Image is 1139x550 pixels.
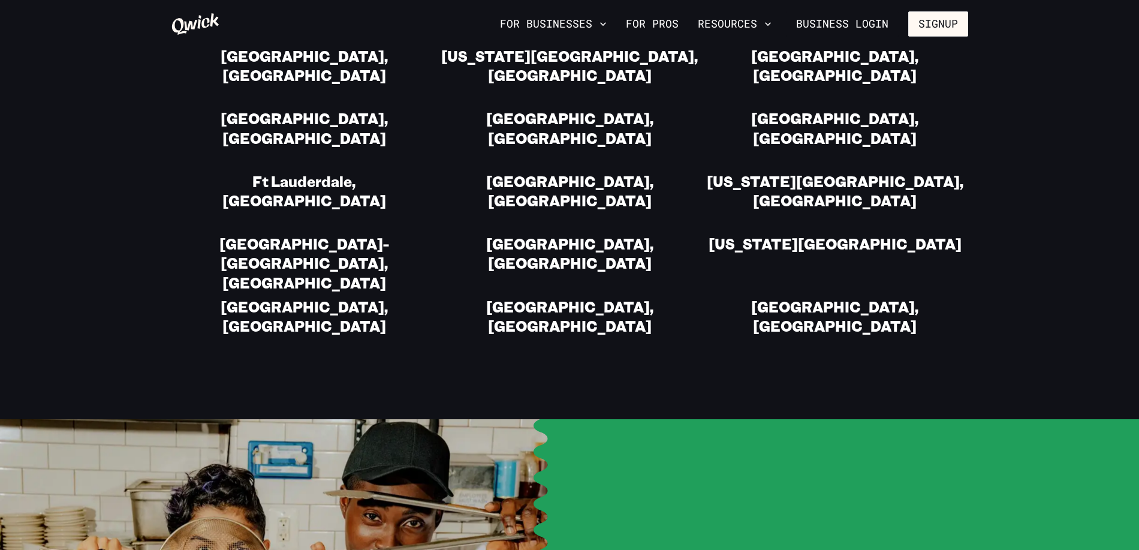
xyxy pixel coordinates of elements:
a: [GEOGRAPHIC_DATA], [GEOGRAPHIC_DATA] [438,172,702,211]
a: [GEOGRAPHIC_DATA], [GEOGRAPHIC_DATA] [701,109,968,148]
a: [GEOGRAPHIC_DATA], [GEOGRAPHIC_DATA] [438,109,702,148]
a: For Pros [621,14,683,34]
a: [US_STATE][GEOGRAPHIC_DATA] [709,234,962,254]
a: Ft Lauderdale, [GEOGRAPHIC_DATA] [171,172,438,211]
a: [US_STATE][GEOGRAPHIC_DATA], [GEOGRAPHIC_DATA] [438,46,702,86]
a: [GEOGRAPHIC_DATA], [GEOGRAPHIC_DATA] [171,297,438,336]
a: Business Login [786,11,899,37]
a: [GEOGRAPHIC_DATA]-[GEOGRAPHIC_DATA], [GEOGRAPHIC_DATA] [171,234,438,293]
a: [US_STATE][GEOGRAPHIC_DATA], [GEOGRAPHIC_DATA] [701,172,968,211]
a: [GEOGRAPHIC_DATA], [GEOGRAPHIC_DATA] [171,46,438,86]
button: Signup [908,11,968,37]
a: [GEOGRAPHIC_DATA], [GEOGRAPHIC_DATA] [171,109,438,148]
a: [GEOGRAPHIC_DATA], [GEOGRAPHIC_DATA] [701,297,968,336]
a: [GEOGRAPHIC_DATA], [GEOGRAPHIC_DATA] [438,297,702,336]
button: For Businesses [495,14,611,34]
a: [GEOGRAPHIC_DATA], [GEOGRAPHIC_DATA] [438,234,702,274]
a: [GEOGRAPHIC_DATA], [GEOGRAPHIC_DATA] [701,46,968,86]
button: Resources [693,14,776,34]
